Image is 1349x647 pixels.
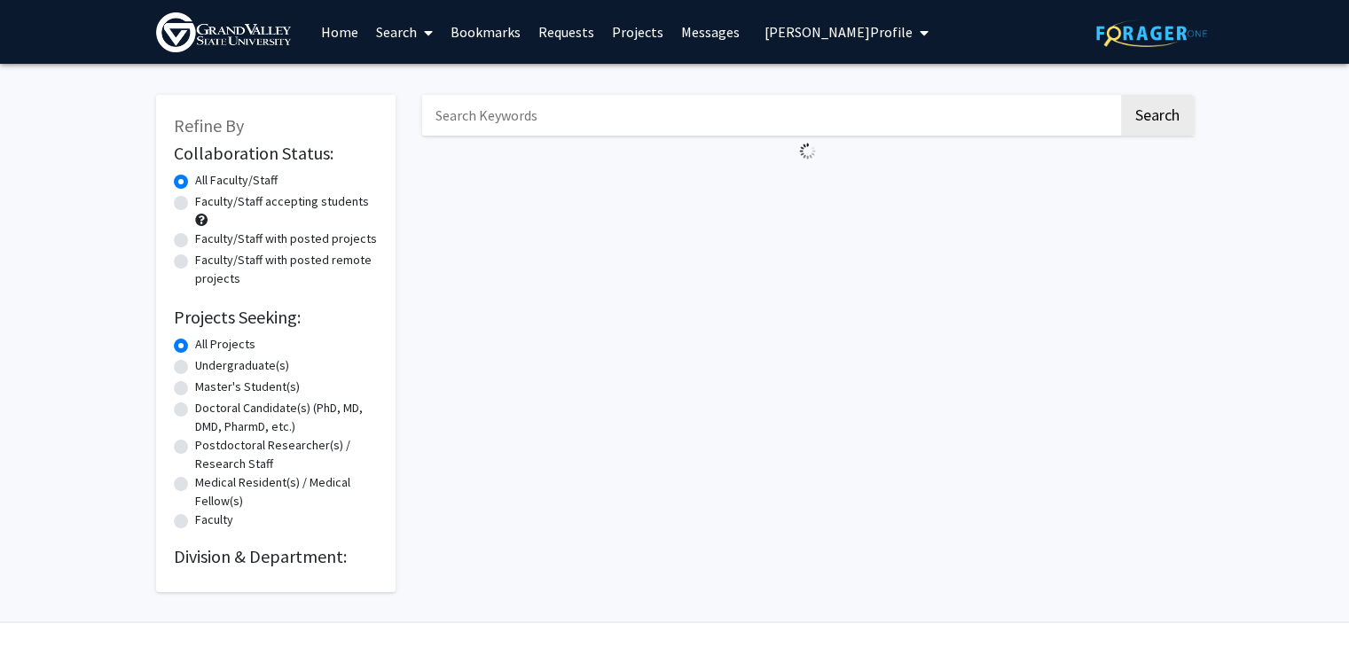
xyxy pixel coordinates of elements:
[367,1,442,63] a: Search
[1274,567,1336,634] iframe: Chat
[195,335,255,354] label: All Projects
[529,1,603,63] a: Requests
[422,167,1194,207] nav: Page navigation
[312,1,367,63] a: Home
[422,95,1118,136] input: Search Keywords
[195,251,378,288] label: Faculty/Staff with posted remote projects
[195,356,289,375] label: Undergraduate(s)
[174,546,378,567] h2: Division & Department:
[1096,19,1207,47] img: ForagerOne Logo
[1121,95,1194,136] button: Search
[765,23,913,41] span: [PERSON_NAME] Profile
[195,436,378,473] label: Postdoctoral Researcher(s) / Research Staff
[195,473,378,511] label: Medical Resident(s) / Medical Fellow(s)
[603,1,672,63] a: Projects
[672,1,749,63] a: Messages
[174,143,378,164] h2: Collaboration Status:
[195,399,378,436] label: Doctoral Candidate(s) (PhD, MD, DMD, PharmD, etc.)
[174,307,378,328] h2: Projects Seeking:
[195,511,233,529] label: Faculty
[195,230,377,248] label: Faculty/Staff with posted projects
[442,1,529,63] a: Bookmarks
[174,114,244,136] span: Refine By
[156,12,291,52] img: Grand Valley State University Logo
[195,171,278,190] label: All Faculty/Staff
[195,192,369,211] label: Faculty/Staff accepting students
[792,136,823,167] img: Loading
[195,378,300,396] label: Master's Student(s)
